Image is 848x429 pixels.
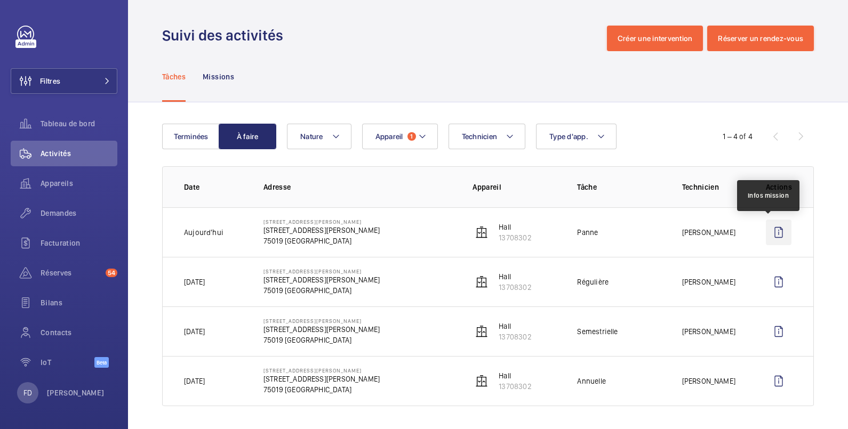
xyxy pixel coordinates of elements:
[707,26,814,51] button: Réserver un rendez-vous
[184,277,205,287] p: [DATE]
[184,326,205,337] p: [DATE]
[41,118,117,129] span: Tableau de bord
[184,376,205,386] p: [DATE]
[94,357,109,368] span: Beta
[375,132,403,141] span: Appareil
[499,222,531,232] p: Hall
[577,277,609,287] p: Régulière
[263,285,380,296] p: 75019 [GEOGRAPHIC_DATA]
[536,124,617,149] button: Type d'app.
[41,178,117,189] span: Appareils
[682,376,735,386] p: [PERSON_NAME]
[41,208,117,218] span: Demandes
[106,269,117,277] span: 54
[407,132,416,141] span: 1
[41,148,117,159] span: Activités
[41,238,117,248] span: Facturation
[300,132,323,141] span: Nature
[263,324,380,335] p: [STREET_ADDRESS][PERSON_NAME]
[475,325,488,338] img: elevator.svg
[263,384,380,395] p: 75019 [GEOGRAPHIC_DATA]
[263,182,455,192] p: Adresse
[41,327,117,338] span: Contacts
[577,376,605,386] p: Annuelle
[263,318,380,324] p: [STREET_ADDRESS][PERSON_NAME]
[263,374,380,384] p: [STREET_ADDRESS][PERSON_NAME]
[499,370,531,381] p: Hall
[475,276,488,288] img: elevator.svg
[41,268,101,278] span: Réserves
[499,381,531,392] p: 13708302
[263,236,380,246] p: 75019 [GEOGRAPHIC_DATA]
[40,76,60,86] span: Filtres
[723,131,753,142] div: 1 – 4 of 4
[475,375,488,387] img: elevator.svg
[23,387,32,398] p: FD
[682,182,749,192] p: Technicien
[162,26,290,45] h1: Suivi des activités
[162,71,186,82] p: Tâches
[577,326,618,337] p: Semestrielle
[287,124,351,149] button: Nature
[499,331,531,342] p: 13708302
[263,268,380,274] p: [STREET_ADDRESS][PERSON_NAME]
[184,182,246,192] p: Date
[449,124,526,149] button: Technicien
[607,26,703,51] button: Créer une intervention
[682,277,735,287] p: [PERSON_NAME]
[682,227,735,238] p: [PERSON_NAME]
[499,282,531,293] p: 13708302
[499,271,531,282] p: Hall
[41,297,117,308] span: Bilans
[263,274,380,285] p: [STREET_ADDRESS][PERSON_NAME]
[11,68,117,94] button: Filtres
[162,124,220,149] button: Terminées
[577,227,598,238] p: Panne
[577,182,665,192] p: Tâche
[499,232,531,243] p: 13708302
[499,321,531,331] p: Hall
[41,357,94,368] span: IoT
[263,225,380,236] p: [STREET_ADDRESS][PERSON_NAME]
[47,387,105,398] p: [PERSON_NAME]
[263,367,380,374] p: [STREET_ADDRESS][PERSON_NAME]
[473,182,560,192] p: Appareil
[362,124,438,149] button: Appareil1
[549,132,588,141] span: Type d'app.
[263,335,380,345] p: 75019 [GEOGRAPHIC_DATA]
[263,218,380,225] p: [STREET_ADDRESS][PERSON_NAME]
[462,132,498,141] span: Technicien
[748,191,789,200] div: Infos mission
[203,71,234,82] p: Missions
[184,227,223,238] p: Aujourd'hui
[219,124,276,149] button: À faire
[682,326,735,337] p: [PERSON_NAME]
[475,226,488,239] img: elevator.svg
